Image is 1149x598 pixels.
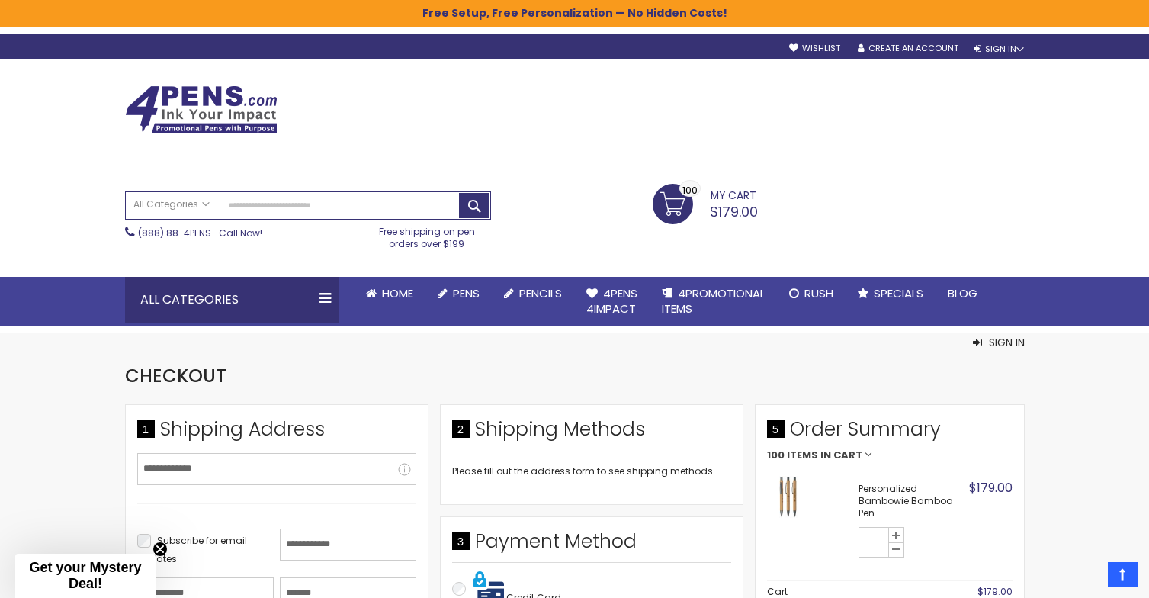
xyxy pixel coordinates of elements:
[789,43,840,54] a: Wishlist
[452,416,731,450] div: Shipping Methods
[382,285,413,301] span: Home
[989,335,1025,350] span: Sign In
[125,85,278,134] img: 4Pens Custom Pens and Promotional Products
[363,220,491,250] div: Free shipping on pen orders over $199
[125,363,226,388] span: Checkout
[858,43,958,54] a: Create an Account
[492,277,574,310] a: Pencils
[125,277,339,323] div: All Categories
[152,542,168,557] button: Close teaser
[804,285,833,301] span: Rush
[137,534,247,565] span: Subscribe for email updates
[653,184,758,222] a: $179.00 100
[969,479,1013,497] span: $179.00
[453,285,480,301] span: Pens
[936,277,990,310] a: Blog
[874,285,923,301] span: Specials
[977,585,1013,598] span: $179.00
[138,227,262,240] span: - Call Now!
[650,277,777,326] a: 4PROMOTIONALITEMS
[354,277,425,310] a: Home
[452,529,731,562] div: Payment Method
[767,416,1013,450] span: Order Summary
[574,277,650,326] a: 4Pens4impact
[859,483,965,520] strong: Personalized Bambowie Bamboo Pen
[137,416,416,450] div: Shipping Address
[846,277,936,310] a: Specials
[138,227,211,240] a: (888) 88-4PENS
[787,450,862,461] span: Items in Cart
[133,198,210,211] span: All Categories
[425,277,492,310] a: Pens
[948,285,977,301] span: Blog
[710,202,758,221] span: $179.00
[15,554,156,598] div: Get your Mystery Deal!Close teaser
[452,465,731,477] div: Please fill out the address form to see shipping methods.
[974,43,1024,55] div: Sign In
[1023,557,1149,598] iframe: Google Customer Reviews
[519,285,562,301] span: Pencils
[767,450,785,461] span: 100
[973,335,1025,350] button: Sign In
[662,285,765,317] span: 4PROMOTIONAL ITEMS
[586,285,637,317] span: 4Pens 4impact
[29,560,141,591] span: Get your Mystery Deal!
[126,192,217,217] a: All Categories
[682,183,698,198] span: 100
[777,277,846,310] a: Rush
[767,476,809,518] img: Personalized Bambowie Bamboo Pen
